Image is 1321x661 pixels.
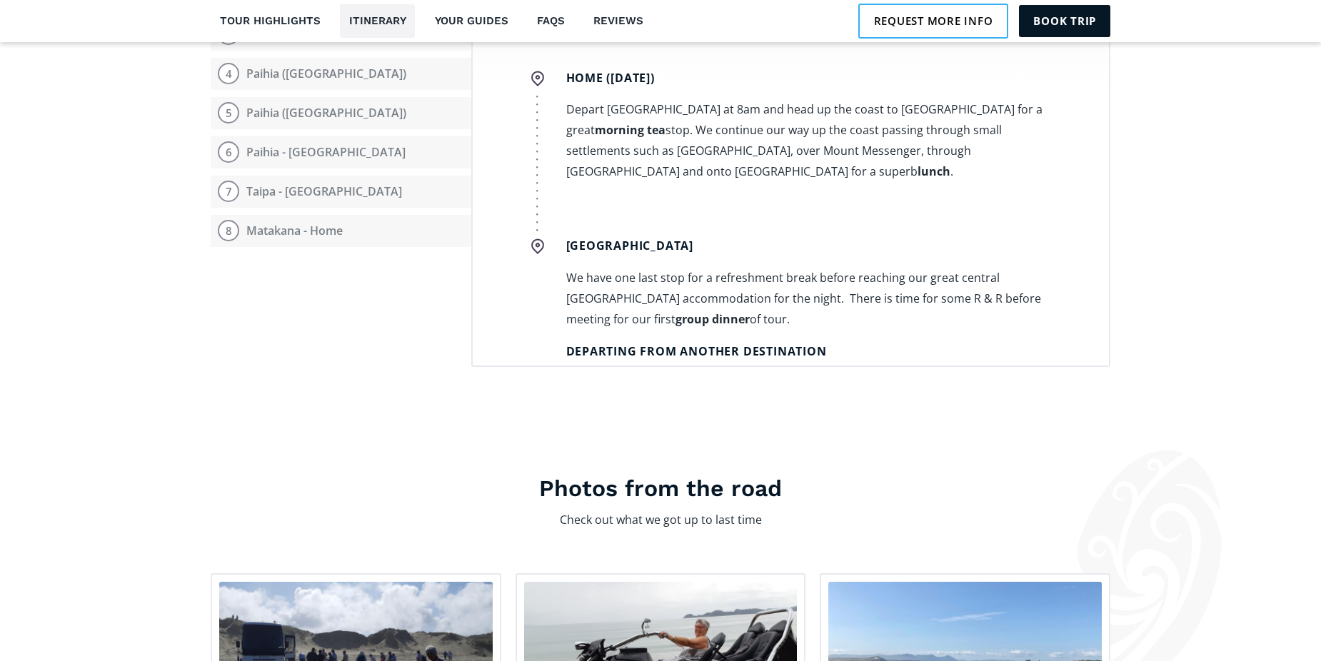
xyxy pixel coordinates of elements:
[218,141,239,163] div: 6
[918,163,950,179] strong: lunch
[218,220,239,241] div: 8
[211,474,1110,503] h3: Photos from the road
[340,4,415,38] a: Itinerary
[584,4,652,38] a: Reviews
[426,4,517,38] a: Your guides
[595,122,665,138] strong: morning tea
[566,71,1052,86] h5: Home ([DATE])
[528,4,573,38] a: FAQs
[211,4,329,38] a: Tour highlights
[246,184,402,199] div: Taipa - [GEOGRAPHIC_DATA]
[211,136,471,168] button: 6Paihia - [GEOGRAPHIC_DATA]
[246,223,343,238] div: Matakana - Home
[246,145,406,160] div: Paihia - [GEOGRAPHIC_DATA]
[566,99,1052,182] p: Depart [GEOGRAPHIC_DATA] at 8am and head up the coast to [GEOGRAPHIC_DATA] for a great stop. We c...
[211,58,471,90] button: 4Paihia ([GEOGRAPHIC_DATA])
[566,343,827,359] strong: Departing from another destination
[211,215,471,247] button: 8Matakana - Home
[246,106,406,121] div: Paihia ([GEOGRAPHIC_DATA])
[858,4,1009,38] a: Request more info
[211,97,471,129] button: 5Paihia ([GEOGRAPHIC_DATA])
[439,510,882,530] p: Check out what we got up to last time
[566,238,1052,253] h5: [GEOGRAPHIC_DATA]
[218,181,239,202] div: 7
[566,268,1052,330] p: We have one last stop for a refreshment break before reaching our great central [GEOGRAPHIC_DATA]...
[566,196,1052,217] p: ‍
[211,176,471,208] button: 7Taipa - [GEOGRAPHIC_DATA]
[218,102,239,123] div: 5
[246,66,406,81] div: Paihia ([GEOGRAPHIC_DATA])
[218,63,239,84] div: 4
[1019,5,1110,36] a: Book trip
[675,311,750,327] strong: group dinner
